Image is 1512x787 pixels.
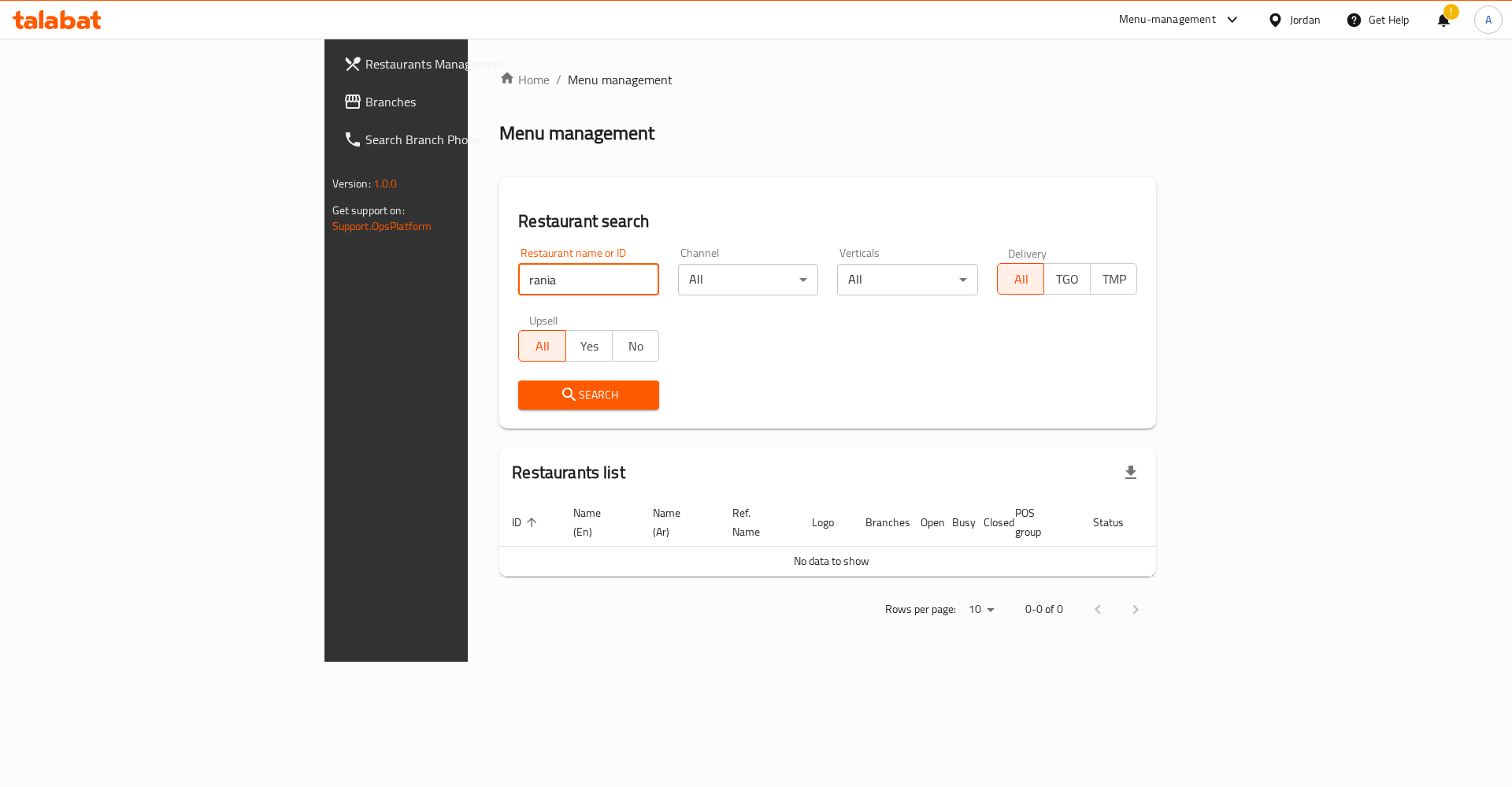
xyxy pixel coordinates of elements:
span: TMP [1097,268,1131,291]
h2: Menu management [499,121,654,146]
table: enhanced table [499,499,1217,577]
label: Upsell [529,314,558,325]
span: Name (En) [573,503,621,541]
div: All [678,264,819,295]
span: Branches [365,92,565,111]
a: Restaurants Management [331,45,577,83]
button: TGO [1043,263,1091,295]
span: All [525,335,559,358]
span: No [619,335,653,358]
th: Logo [799,499,853,547]
span: Search Branch Phone [365,130,565,149]
span: ID [512,513,542,532]
nav: breadcrumb [499,70,1156,89]
span: Status [1093,513,1144,532]
h2: Restaurants list [512,461,624,484]
button: All [518,330,565,362]
span: All [1004,268,1038,291]
input: Search for restaurant name or ID.. [518,264,659,295]
span: Yes [573,335,606,358]
button: All [997,263,1044,295]
label: Delivery [1008,247,1047,258]
div: Export file [1112,454,1150,492]
th: Busy [939,499,971,547]
button: Search [518,381,659,410]
button: No [612,330,659,362]
p: 0-0 of 0 [1025,600,1063,619]
div: Rows per page: [962,598,1000,622]
th: Open [908,499,939,547]
th: Branches [853,499,908,547]
span: 1.0.0 [373,173,398,194]
span: No data to show [794,551,869,571]
a: Search Branch Phone [331,121,577,158]
th: Closed [971,499,1002,547]
a: Branches [331,83,577,121]
a: Support.OpsPlatform [332,216,432,236]
span: Search [531,385,647,405]
span: A [1485,11,1492,28]
button: TMP [1090,263,1137,295]
span: TGO [1051,268,1084,291]
button: Yes [565,330,613,362]
div: All [837,264,978,295]
span: Menu management [568,70,673,89]
h2: Restaurant search [518,210,1137,233]
span: Version: [332,173,371,194]
span: Name (Ar) [653,503,701,541]
span: Get support on: [332,200,405,221]
div: Jordan [1290,11,1321,28]
div: Menu-management [1119,10,1216,29]
p: Rows per page: [885,600,956,619]
span: Restaurants Management [365,54,565,73]
span: POS group [1015,503,1062,541]
span: Ref. Name [732,503,780,541]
